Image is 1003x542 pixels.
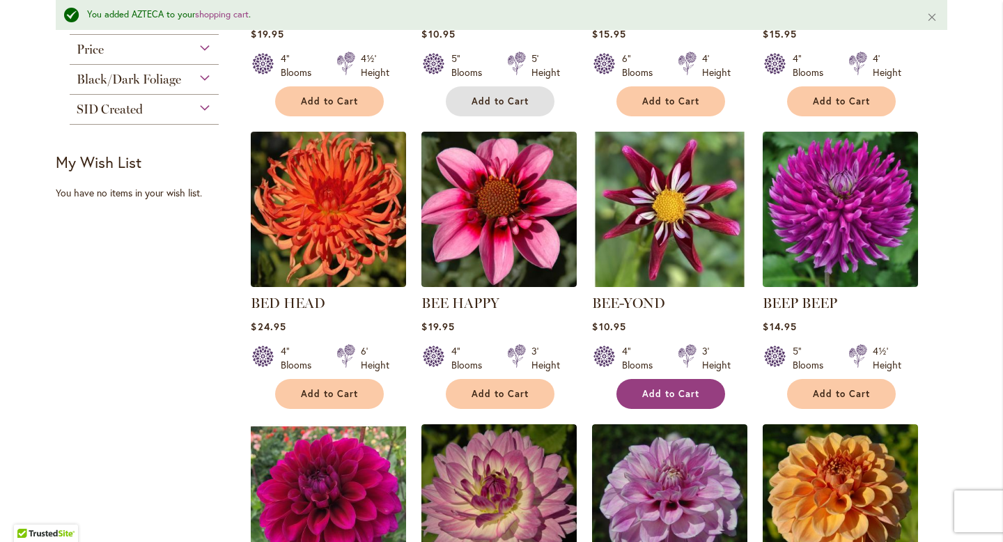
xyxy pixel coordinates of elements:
[56,186,242,200] div: You have no items in your wish list.
[281,52,320,79] div: 4" Blooms
[813,95,870,107] span: Add to Cart
[472,388,529,400] span: Add to Cart
[472,95,529,107] span: Add to Cart
[421,295,499,311] a: BEE HAPPY
[281,344,320,372] div: 4" Blooms
[763,320,796,333] span: $14.95
[763,277,918,290] a: BEEP BEEP
[251,277,406,290] a: BED HEAD
[275,86,384,116] button: Add to Cart
[622,52,661,79] div: 6" Blooms
[77,42,104,57] span: Price
[10,493,49,532] iframe: Launch Accessibility Center
[787,86,896,116] button: Add to Cart
[702,52,731,79] div: 4' Height
[763,27,796,40] span: $15.95
[56,152,141,172] strong: My Wish List
[531,52,560,79] div: 5' Height
[873,344,901,372] div: 4½' Height
[813,388,870,400] span: Add to Cart
[592,320,625,333] span: $10.95
[592,132,747,287] img: BEE-YOND
[446,86,554,116] button: Add to Cart
[301,388,358,400] span: Add to Cart
[251,132,406,287] img: BED HEAD
[446,379,554,409] button: Add to Cart
[195,8,249,20] a: shopping cart
[787,379,896,409] button: Add to Cart
[702,344,731,372] div: 3' Height
[421,27,455,40] span: $10.95
[451,344,490,372] div: 4" Blooms
[361,344,389,372] div: 6' Height
[87,8,905,22] div: You added AZTECA to your .
[361,52,389,79] div: 4½' Height
[531,344,560,372] div: 3' Height
[616,379,725,409] button: Add to Cart
[763,132,918,287] img: BEEP BEEP
[421,277,577,290] a: BEE HAPPY
[793,52,832,79] div: 4" Blooms
[421,132,577,287] img: BEE HAPPY
[793,344,832,372] div: 5" Blooms
[763,295,837,311] a: BEEP BEEP
[77,102,143,117] span: SID Created
[622,344,661,372] div: 4" Blooms
[77,72,181,87] span: Black/Dark Foliage
[592,295,665,311] a: BEE-YOND
[616,86,725,116] button: Add to Cart
[642,388,699,400] span: Add to Cart
[275,379,384,409] button: Add to Cart
[421,320,454,333] span: $19.95
[592,27,625,40] span: $15.95
[451,52,490,79] div: 5" Blooms
[251,295,325,311] a: BED HEAD
[642,95,699,107] span: Add to Cart
[301,95,358,107] span: Add to Cart
[251,27,283,40] span: $19.95
[592,277,747,290] a: BEE-YOND
[873,52,901,79] div: 4' Height
[251,320,286,333] span: $24.95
